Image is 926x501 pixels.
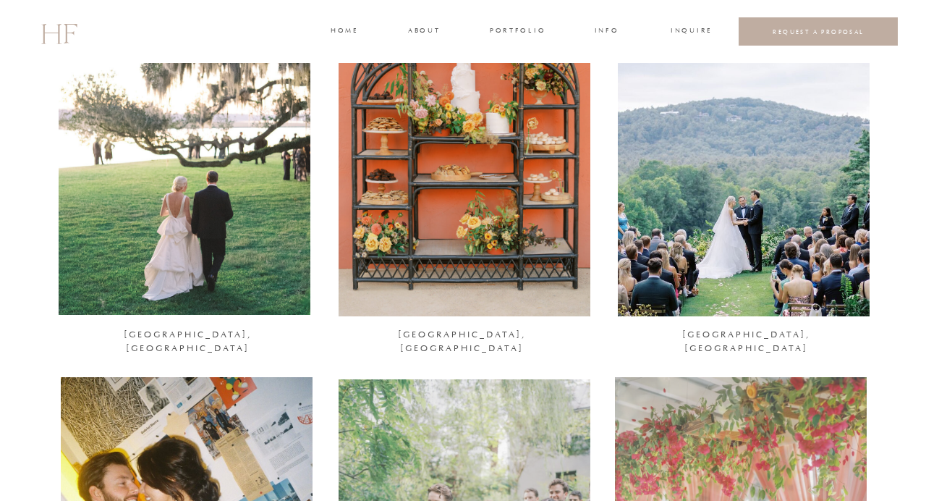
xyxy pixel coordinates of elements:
a: home [331,25,357,38]
a: about [408,25,438,38]
a: [GEOGRAPHIC_DATA], [GEOGRAPHIC_DATA] [353,328,570,348]
a: [GEOGRAPHIC_DATA], [GEOGRAPHIC_DATA] [637,328,854,348]
a: [GEOGRAPHIC_DATA], [GEOGRAPHIC_DATA] [79,328,296,348]
a: REQUEST A PROPOSAL [750,28,887,35]
a: INFO [593,25,620,38]
a: HF [41,11,77,53]
a: INQUIRE [671,25,710,38]
a: portfolio [490,25,544,38]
